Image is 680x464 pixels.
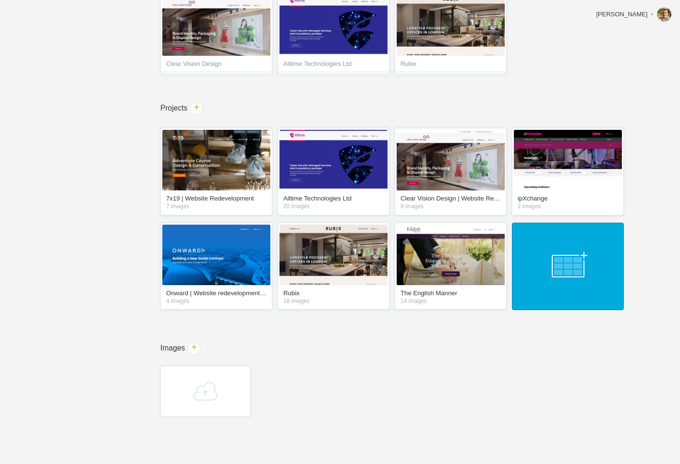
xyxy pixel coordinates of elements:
[401,195,501,204] a: Clear Vision Design | Website Redevelopment
[160,366,251,417] a: Add images to start creating projects & clients
[283,290,384,299] a: Rubix
[279,130,388,190] img: jeremyhickman_etvhvt_thumb.jpg
[401,61,501,70] span: Rubix
[187,342,201,355] a: +
[401,299,501,304] em: 14 images
[166,290,267,299] a: Onward | Website redevelopment 2025
[397,225,505,285] img: jeremyhickman_xqfk2x_v9_thumb.jpg
[518,204,618,210] em: 2 images
[166,204,267,210] em: 7 images
[283,299,384,304] em: 18 images
[166,195,267,204] a: 7x19 | Website Redevelopment
[589,5,675,24] a: [PERSON_NAME]
[162,130,270,190] img: jeremyhickman_jf8xmi_v2_thumb.jpg
[166,61,267,70] span: Clear Vision Design
[162,225,270,285] img: jeremyhickman_yrdcrq_thumb.jpg
[279,225,388,285] img: jeremyhickman_0xh5z0_thumb.jpg
[596,10,648,19] div: [PERSON_NAME]
[138,104,651,112] h1: Projects
[283,204,384,210] em: 20 images
[190,102,203,115] a: +
[657,7,671,22] img: b519333ec108e72885a1c333a6030d69
[401,290,501,299] a: The English Manner
[512,223,624,310] a: Drag an image here or click to create a new project
[283,61,384,70] span: Alltime Technologies Ltd
[401,204,501,210] em: 8 images
[166,299,267,304] em: 4 images
[283,195,384,204] a: Alltime Technologies Ltd
[514,130,622,190] img: jeremyhickman_4o6snd_thumb.jpg
[138,344,651,352] h1: Images
[518,195,618,204] a: ipXchange
[397,130,505,190] img: jeremyhickman_9sd1h4_v2_thumb.jpg
[188,342,200,355] span: +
